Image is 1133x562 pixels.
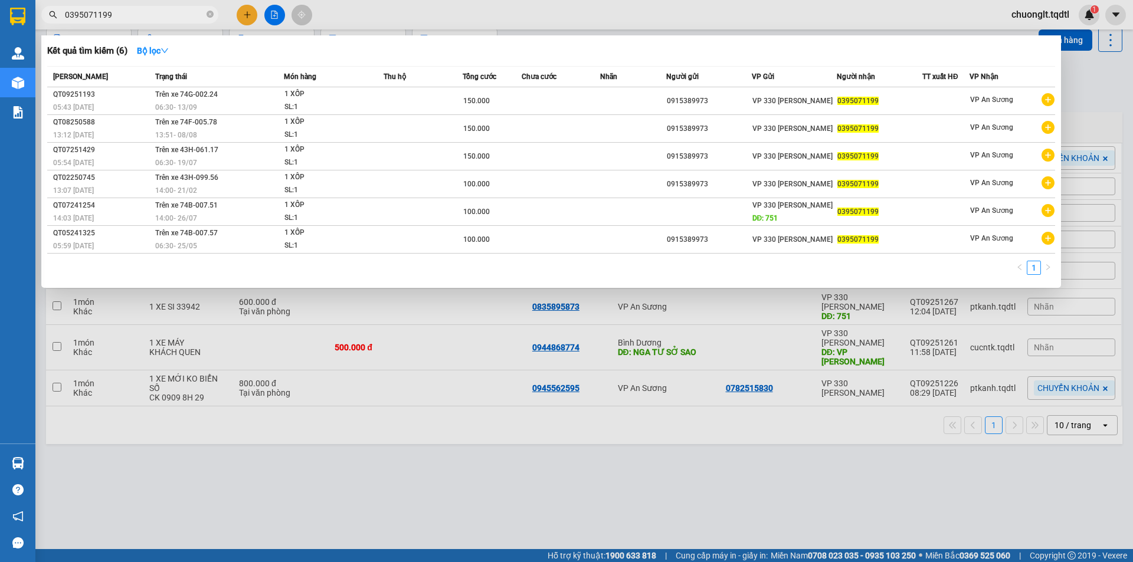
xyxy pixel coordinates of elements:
[1013,261,1027,275] li: Previous Page
[837,235,879,244] span: 0395071199
[463,73,496,81] span: Tổng cước
[53,116,152,129] div: QT08250588
[53,73,108,81] span: [PERSON_NAME]
[12,457,24,469] img: warehouse-icon
[970,234,1013,242] span: VP An Sương
[837,152,879,160] span: 0395071199
[155,118,217,126] span: Trên xe 74F-005.78
[53,199,152,212] div: QT07241254
[155,201,218,209] span: Trên xe 74B-007.51
[752,180,833,188] span: VP 330 [PERSON_NAME]
[463,180,490,188] span: 100.000
[837,208,879,216] span: 0395071199
[970,123,1013,132] span: VP An Sương
[1042,149,1055,162] span: plus-circle
[284,212,373,225] div: SL: 1
[155,90,218,98] span: Trên xe 74G-002.24
[53,214,94,222] span: 14:03 [DATE]
[155,103,197,111] span: 06:30 - 13/09
[837,124,879,133] span: 0395071199
[53,131,94,139] span: 13:12 [DATE]
[667,95,751,107] div: 0915389973
[667,234,751,246] div: 0915389973
[284,226,373,239] div: 1 XỐP
[53,227,152,239] div: QT05241325
[384,73,406,81] span: Thu hộ
[1042,232,1055,245] span: plus-circle
[284,116,373,129] div: 1 XỐP
[284,88,373,101] div: 1 XỐP
[1027,261,1041,275] li: 1
[284,129,373,142] div: SL: 1
[53,103,94,111] span: 05:43 [DATE]
[53,242,94,250] span: 05:59 [DATE]
[12,511,24,522] span: notification
[12,106,24,119] img: solution-icon
[53,159,94,167] span: 05:54 [DATE]
[522,73,556,81] span: Chưa cước
[12,47,24,60] img: warehouse-icon
[752,152,833,160] span: VP 330 [PERSON_NAME]
[12,484,24,495] span: question-circle
[1042,121,1055,134] span: plus-circle
[837,73,875,81] span: Người nhận
[837,180,879,188] span: 0395071199
[752,235,833,244] span: VP 330 [PERSON_NAME]
[10,8,25,25] img: logo-vxr
[155,242,197,250] span: 06:30 - 25/05
[752,124,833,133] span: VP 330 [PERSON_NAME]
[12,77,24,89] img: warehouse-icon
[284,239,373,252] div: SL: 1
[12,537,24,548] span: message
[970,73,998,81] span: VP Nhận
[667,150,751,163] div: 0915389973
[161,47,169,55] span: down
[752,73,774,81] span: VP Gửi
[600,73,617,81] span: Nhãn
[155,186,197,195] span: 14:00 - 21/02
[1016,264,1023,271] span: left
[53,172,152,184] div: QT02250745
[284,143,373,156] div: 1 XỐP
[155,229,218,237] span: Trên xe 74B-007.57
[65,8,204,21] input: Tìm tên, số ĐT hoặc mã đơn
[463,124,490,133] span: 150.000
[922,73,958,81] span: TT xuất HĐ
[155,173,218,182] span: Trên xe 43H-099.56
[155,131,197,139] span: 13:51 - 08/08
[970,96,1013,104] span: VP An Sương
[284,101,373,114] div: SL: 1
[155,159,197,167] span: 06:30 - 19/07
[970,206,1013,215] span: VP An Sương
[207,11,214,18] span: close-circle
[463,208,490,216] span: 100.000
[1041,261,1055,275] button: right
[463,235,490,244] span: 100.000
[752,97,833,105] span: VP 330 [PERSON_NAME]
[284,73,316,81] span: Món hàng
[49,11,57,19] span: search
[155,73,187,81] span: Trạng thái
[1042,176,1055,189] span: plus-circle
[155,146,218,154] span: Trên xe 43H-061.17
[1041,261,1055,275] li: Next Page
[752,214,778,222] span: DĐ: 751
[1027,261,1040,274] a: 1
[284,171,373,184] div: 1 XỐP
[1013,261,1027,275] button: left
[284,184,373,197] div: SL: 1
[752,201,833,209] span: VP 330 [PERSON_NAME]
[284,199,373,212] div: 1 XỐP
[53,88,152,101] div: QT09251193
[667,178,751,190] div: 0915389973
[1042,204,1055,217] span: plus-circle
[667,123,751,135] div: 0915389973
[1042,93,1055,106] span: plus-circle
[837,97,879,105] span: 0395071199
[284,156,373,169] div: SL: 1
[970,179,1013,187] span: VP An Sương
[970,151,1013,159] span: VP An Sương
[137,46,169,55] strong: Bộ lọc
[47,45,127,57] h3: Kết quả tìm kiếm ( 6 )
[127,41,178,60] button: Bộ lọcdown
